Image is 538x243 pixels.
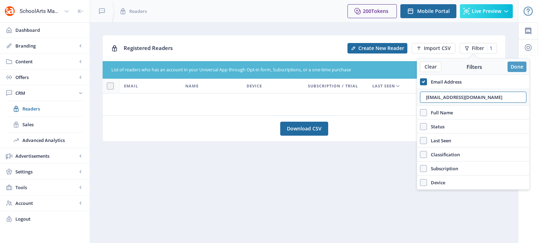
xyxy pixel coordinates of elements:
[508,62,526,72] button: Done
[347,43,407,53] button: Create New Reader
[417,8,450,14] span: Mobile Portal
[7,117,83,132] a: Sales
[358,45,404,51] span: Create New Reader
[412,43,455,53] button: Import CSV
[15,184,77,191] span: Tools
[427,108,453,117] span: Full Name
[15,74,77,81] span: Offers
[15,90,77,97] span: CRM
[372,82,395,90] span: Last Seen
[22,137,83,144] span: Advanced Analytics
[22,105,83,112] span: Readers
[427,164,458,173] span: Subscription
[441,63,508,70] div: Filters
[460,43,497,53] button: Filter1
[420,62,441,72] button: Clear
[7,133,83,148] a: Advanced Analytics
[15,58,77,65] span: Content
[15,42,77,49] span: Branding
[15,200,77,207] span: Account
[15,152,77,159] span: Advertisements
[427,178,445,187] span: Device
[129,8,147,15] span: Readers
[472,8,501,14] span: Live Preview
[427,78,462,86] span: Email Address
[427,122,444,131] span: Status
[7,101,83,116] a: Readers
[124,82,138,90] span: Email
[424,45,451,51] span: Import CSV
[15,27,84,34] span: Dashboard
[487,45,492,51] div: 1
[347,4,397,18] button: 200Tokens
[247,82,262,90] span: Device
[102,35,506,116] app-collection-view: Registered Readers
[427,136,451,145] span: Last Seen
[22,121,83,128] span: Sales
[472,45,484,51] span: Filter
[185,82,199,90] span: Name
[4,6,15,17] img: properties.app_icon.png
[427,150,460,159] span: Classification
[20,3,61,19] div: SchoolArts Magazine
[343,43,407,53] a: New page
[124,44,173,51] span: Registered Readers
[15,168,77,175] span: Settings
[407,43,455,53] a: New page
[460,4,513,18] button: Live Preview
[308,82,358,90] span: Subscription / Trial
[280,122,328,136] a: Download CSV
[400,4,456,18] button: Mobile Portal
[111,67,455,73] div: List of readers who has an account in your Universal App through Opt-in form, Subscriptions, or a...
[371,8,388,14] span: Tokens
[15,215,84,222] span: Logout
